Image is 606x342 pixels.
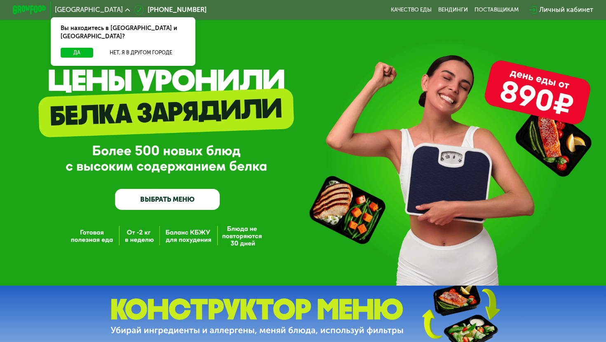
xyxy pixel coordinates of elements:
[438,7,468,13] a: Вендинги
[61,48,93,58] button: Да
[115,189,220,210] a: ВЫБРАТЬ МЕНЮ
[134,5,207,15] a: [PHONE_NUMBER]
[96,48,185,58] button: Нет, я в другом городе
[474,7,519,13] div: поставщикам
[51,17,195,48] div: Вы находитесь в [GEOGRAPHIC_DATA] и [GEOGRAPHIC_DATA]?
[391,7,432,13] a: Качество еды
[55,7,123,13] span: [GEOGRAPHIC_DATA]
[539,5,593,15] div: Личный кабинет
